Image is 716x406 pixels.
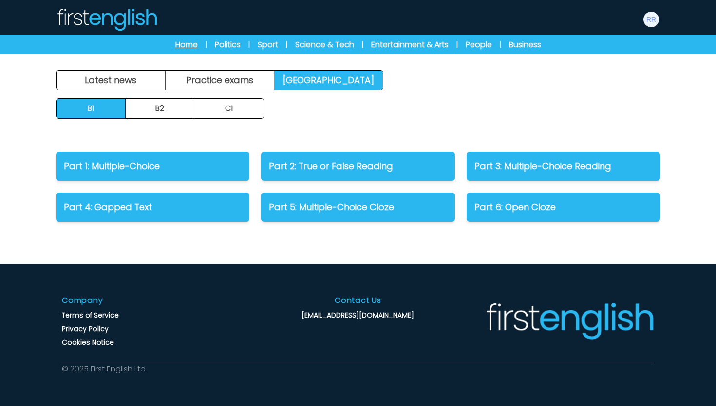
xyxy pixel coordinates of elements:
[474,200,652,214] p: Part 6: Open Cloze
[474,159,652,173] p: Part 3: Multiple-Choice Reading
[62,363,146,375] p: © 2025 First English Ltd
[261,193,454,222] a: Part 5: Multiple-Choice Cloze
[56,193,249,222] a: Part 4: Gapped Text
[269,159,447,173] p: Part 2: True or False Reading
[362,40,363,50] span: |
[456,40,458,50] span: |
[206,40,207,50] span: |
[484,301,654,340] img: Company Logo
[57,99,126,118] a: B1
[643,12,659,27] img: robo robo
[194,99,264,118] a: C1
[274,71,383,90] a: [GEOGRAPHIC_DATA]
[56,8,157,31] img: Logo
[467,152,660,181] a: Part 3: Multiple-Choice Reading
[166,71,275,90] a: Practice exams
[215,39,241,51] a: Politics
[286,40,287,50] span: |
[62,324,109,334] a: Privacy Policy
[126,99,195,118] a: B2
[467,193,660,222] a: Part 6: Open Cloze
[295,39,354,51] a: Science & Tech
[175,39,198,51] a: Home
[248,40,250,50] span: |
[371,39,449,51] a: Entertainment & Arts
[500,40,501,50] span: |
[509,39,541,51] a: Business
[56,152,249,181] a: Part 1: Multiple-Choice
[301,310,414,320] a: [EMAIL_ADDRESS][DOMAIN_NAME]
[258,39,278,51] a: Sport
[269,200,447,214] p: Part 5: Multiple-Choice Cloze
[466,39,492,51] a: People
[64,159,242,173] p: Part 1: Multiple-Choice
[57,71,166,90] a: Latest news
[62,295,103,306] h3: Company
[62,310,119,320] a: Terms of Service
[261,152,454,181] a: Part 2: True or False Reading
[335,295,381,306] h3: Contact Us
[62,337,114,347] a: Cookies Notice
[64,200,242,214] p: Part 4: Gapped Text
